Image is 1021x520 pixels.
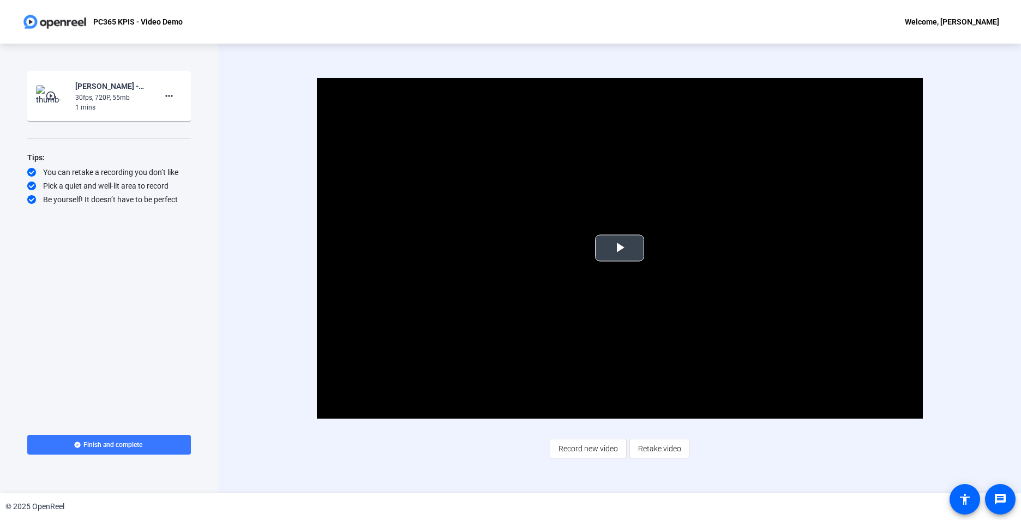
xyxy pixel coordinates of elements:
[27,167,191,178] div: You can retake a recording you don’t like
[163,89,176,102] mat-icon: more_horiz
[22,11,88,33] img: OpenReel logo
[905,15,999,28] div: Welcome, [PERSON_NAME]
[75,93,148,102] div: 30fps, 720P, 55mb
[994,493,1007,506] mat-icon: message
[27,194,191,205] div: Be yourself! It doesn’t have to be perfect
[638,438,681,459] span: Retake video
[27,435,191,455] button: Finish and complete
[75,80,148,93] div: [PERSON_NAME] -PC365 KPIS - Video Demo-PC365 KPIS - Video Demo-1759872991422-webcam
[27,151,191,164] div: Tips:
[550,439,627,458] button: Record new video
[45,90,58,101] mat-icon: play_circle_outline
[958,493,971,506] mat-icon: accessibility
[629,439,690,458] button: Retake video
[36,85,68,107] img: thumb-nail
[595,235,644,262] button: Play Video
[83,440,142,449] span: Finish and complete
[93,15,183,28] p: PC365 KPIS - Video Demo
[558,438,618,459] span: Record new video
[27,180,191,191] div: Pick a quiet and well-lit area to record
[75,102,148,112] div: 1 mins
[317,78,923,419] div: Video Player
[5,501,64,512] div: © 2025 OpenReel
